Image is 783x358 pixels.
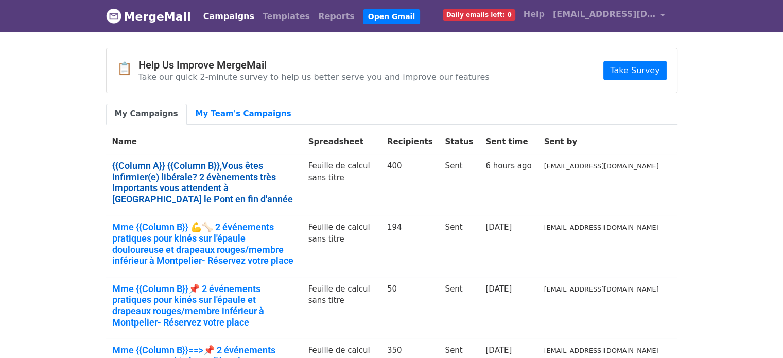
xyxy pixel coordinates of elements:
a: My Campaigns [106,104,187,125]
td: Sent [439,215,480,277]
span: [EMAIL_ADDRESS][DOMAIN_NAME] [553,8,656,21]
td: Sent [439,154,480,215]
th: Status [439,130,480,154]
a: Take Survey [603,61,666,80]
small: [EMAIL_ADDRESS][DOMAIN_NAME] [544,347,659,354]
th: Spreadsheet [302,130,381,154]
a: 6 hours ago [485,161,531,171]
small: [EMAIL_ADDRESS][DOMAIN_NAME] [544,162,659,170]
a: {{Column A}} {{Column B}},Vous êtes infirmier(e) libérale? 2 évènements très Importants vous atte... [112,160,296,204]
td: Feuille de calcul sans titre [302,215,381,277]
td: Feuille de calcul sans titre [302,277,381,338]
a: Help [519,4,549,25]
th: Recipients [381,130,439,154]
a: Mme {{Column B}} 💪🦴 2 événements pratiques pour kinés sur l'épaule douloureuse et drapeaux rouges... [112,221,296,266]
td: Sent [439,277,480,338]
th: Name [106,130,302,154]
p: Take our quick 2-minute survey to help us better serve you and improve our features [138,72,490,82]
a: Templates [258,6,314,27]
span: Daily emails left: 0 [443,9,515,21]
td: 50 [381,277,439,338]
a: Campaigns [199,6,258,27]
a: [DATE] [485,284,512,294]
a: My Team's Campaigns [187,104,300,125]
a: Daily emails left: 0 [439,4,519,25]
a: Reports [314,6,359,27]
a: MergeMail [106,6,191,27]
h4: Help Us Improve MergeMail [138,59,490,71]
a: [DATE] [485,223,512,232]
span: 📋 [117,61,138,76]
th: Sent time [479,130,537,154]
img: MergeMail logo [106,8,121,24]
th: Sent by [538,130,665,154]
td: Feuille de calcul sans titre [302,154,381,215]
td: 400 [381,154,439,215]
a: [DATE] [485,346,512,355]
small: [EMAIL_ADDRESS][DOMAIN_NAME] [544,285,659,293]
a: Open Gmail [363,9,420,24]
small: [EMAIL_ADDRESS][DOMAIN_NAME] [544,224,659,231]
a: Mme {{Column B}}📌 2 événements pratiques pour kinés sur l'épaule et drapeaux rouges/membre inféri... [112,283,296,328]
a: [EMAIL_ADDRESS][DOMAIN_NAME] [549,4,669,28]
td: 194 [381,215,439,277]
iframe: Chat Widget [732,309,783,358]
